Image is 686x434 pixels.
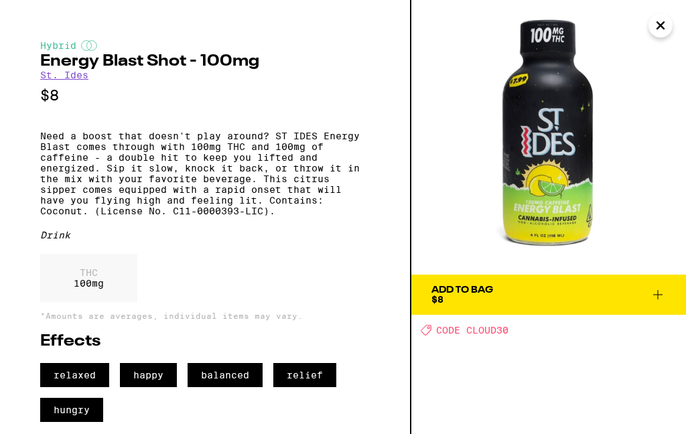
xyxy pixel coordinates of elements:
[40,87,370,104] p: $8
[188,363,263,387] span: balanced
[40,398,103,422] span: hungry
[40,363,109,387] span: relaxed
[411,275,686,315] button: Add To Bag$8
[436,325,508,336] span: CODE CLOUD30
[40,311,370,320] p: *Amounts are averages, individual items may vary.
[74,267,104,278] p: THC
[40,40,370,51] div: Hybrid
[40,334,370,350] h2: Effects
[40,254,137,302] div: 100 mg
[648,13,673,38] button: Close
[431,294,443,305] span: $8
[81,40,97,51] img: hybridColor.svg
[431,285,493,295] div: Add To Bag
[120,363,177,387] span: happy
[40,70,88,80] a: St. Ides
[40,230,370,240] div: Drink
[273,363,336,387] span: relief
[40,54,370,70] h2: Energy Blast Shot - 100mg
[40,131,370,216] p: Need a boost that doesn't play around? ST IDES Energy Blast comes through with 100mg THC and 100m...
